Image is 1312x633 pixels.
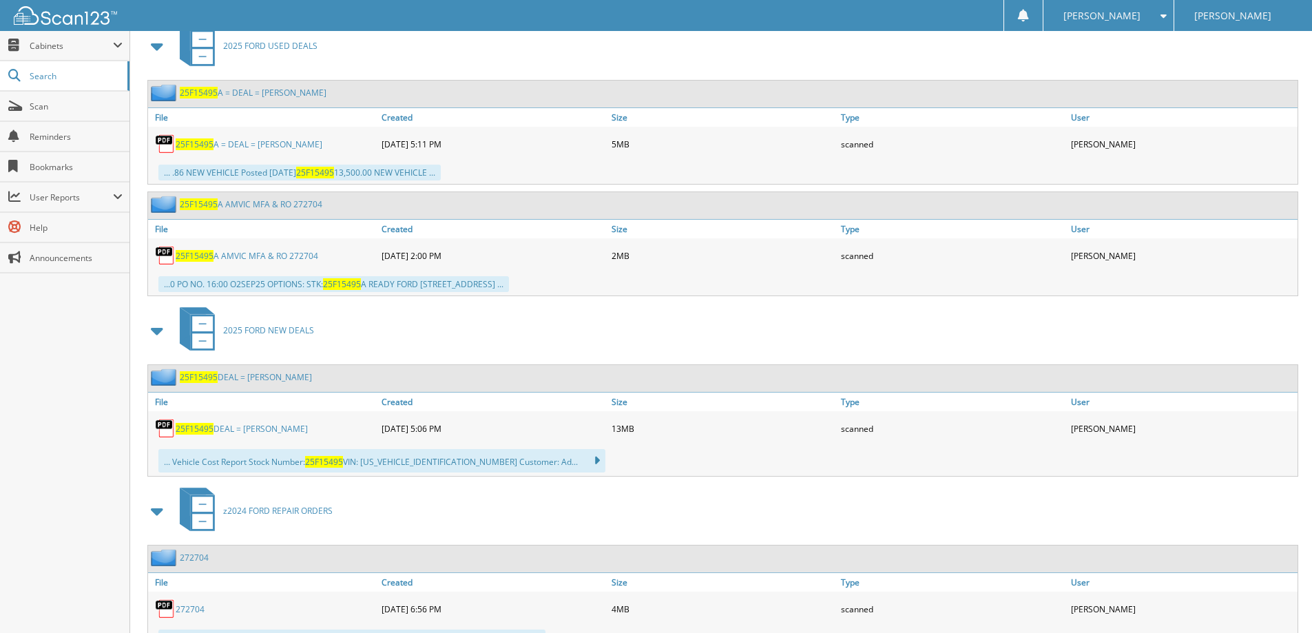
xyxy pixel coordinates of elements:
[155,418,176,439] img: PDF.png
[608,108,838,127] a: Size
[378,242,608,269] div: [DATE] 2:00 PM
[296,167,334,178] span: 25F15495
[1068,415,1298,442] div: [PERSON_NAME]
[176,138,322,150] a: 25F15495A = DEAL = [PERSON_NAME]
[223,40,317,52] span: 2025 FORD USED DEALS
[608,242,838,269] div: 2MB
[151,549,180,566] img: folder2.png
[608,220,838,238] a: Size
[180,552,209,563] a: 272704
[171,19,317,73] a: 2025 FORD USED DEALS
[30,131,123,143] span: Reminders
[608,595,838,623] div: 4MB
[378,393,608,411] a: Created
[1068,573,1298,592] a: User
[180,371,218,383] span: 25F15495
[14,6,117,25] img: scan123-logo-white.svg
[180,371,312,383] a: 25F15495DEAL = [PERSON_NAME]
[1068,220,1298,238] a: User
[30,222,123,234] span: Help
[1068,242,1298,269] div: [PERSON_NAME]
[176,603,205,615] a: 272704
[608,393,838,411] a: Size
[171,484,333,538] a: z2024 FORD REPAIR ORDERS
[171,303,314,357] a: 2025 FORD NEW DEALS
[305,456,343,468] span: 25F15495
[1068,108,1298,127] a: User
[837,108,1068,127] a: Type
[378,595,608,623] div: [DATE] 6:56 PM
[1068,595,1298,623] div: [PERSON_NAME]
[608,415,838,442] div: 13MB
[30,161,123,173] span: Bookmarks
[30,70,121,82] span: Search
[1243,567,1312,633] iframe: Chat Widget
[180,87,326,98] a: 25F15495A = DEAL = [PERSON_NAME]
[30,101,123,112] span: Scan
[378,573,608,592] a: Created
[155,134,176,154] img: PDF.png
[30,40,113,52] span: Cabinets
[155,599,176,619] img: PDF.png
[148,220,378,238] a: File
[30,252,123,264] span: Announcements
[608,573,838,592] a: Size
[176,423,214,435] span: 25F15495
[837,595,1068,623] div: scanned
[180,198,218,210] span: 25F15495
[1068,130,1298,158] div: [PERSON_NAME]
[223,505,333,517] span: z2024 FORD REPAIR ORDERS
[837,573,1068,592] a: Type
[378,130,608,158] div: [DATE] 5:11 PM
[151,84,180,101] img: folder2.png
[1194,12,1271,20] span: [PERSON_NAME]
[148,393,378,411] a: File
[1068,393,1298,411] a: User
[180,198,322,210] a: 25F15495A AMVIC MFA & RO 272704
[378,108,608,127] a: Created
[837,393,1068,411] a: Type
[837,220,1068,238] a: Type
[148,108,378,127] a: File
[158,449,605,473] div: ... Vehicle Cost Report Stock Number: VIN: [US_VEHICLE_IDENTIFICATION_NUMBER] Customer: Ad...
[323,278,361,290] span: 25F15495
[378,220,608,238] a: Created
[837,130,1068,158] div: scanned
[608,130,838,158] div: 5MB
[1063,12,1141,20] span: [PERSON_NAME]
[176,138,214,150] span: 25F15495
[176,250,318,262] a: 25F15495A AMVIC MFA & RO 272704
[223,324,314,336] span: 2025 FORD NEW DEALS
[158,276,509,292] div: ...0 PO NO. 16:00 O2SEP25 OPTIONS: STK: A READY FORD [STREET_ADDRESS] ...
[158,165,441,180] div: ... .86 NEW VEHICLE Posted [DATE] 13,500.00 NEW VEHICLE ...
[155,245,176,266] img: PDF.png
[180,87,218,98] span: 25F15495
[148,573,378,592] a: File
[30,191,113,203] span: User Reports
[151,196,180,213] img: folder2.png
[837,242,1068,269] div: scanned
[176,250,214,262] span: 25F15495
[176,423,308,435] a: 25F15495DEAL = [PERSON_NAME]
[837,415,1068,442] div: scanned
[378,415,608,442] div: [DATE] 5:06 PM
[151,369,180,386] img: folder2.png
